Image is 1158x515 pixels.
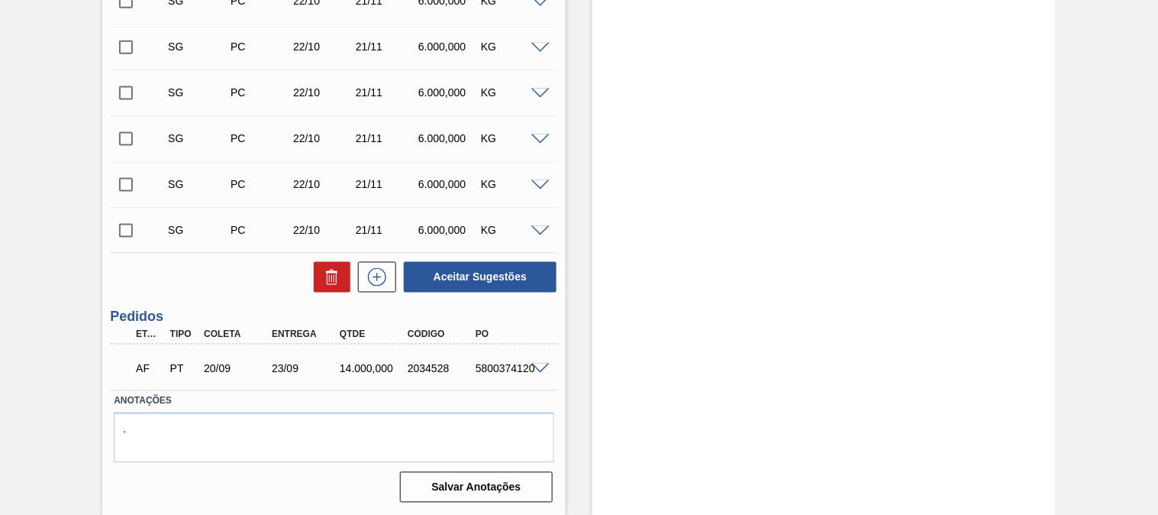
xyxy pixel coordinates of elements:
[396,261,558,294] div: Aceitar Sugestões
[164,132,232,144] div: Sugestão Criada
[164,86,232,99] div: Sugestão Criada
[132,352,166,386] div: Aguardando Faturamento
[227,178,295,190] div: Pedido de Compra
[414,178,482,190] div: 6.000,000
[472,363,547,375] div: 5800374120
[350,262,396,293] div: Nova sugestão
[477,224,545,236] div: KG
[477,40,545,53] div: KG
[200,363,275,375] div: 20/09/2025
[227,132,295,144] div: Pedido de Compra
[164,224,232,236] div: Sugestão Criada
[400,472,553,503] button: Salvar Anotações
[166,329,200,340] div: Tipo
[414,132,482,144] div: 6.000,000
[227,86,295,99] div: Pedido de Compra
[352,86,420,99] div: 21/11/2025
[414,40,482,53] div: 6.000,000
[110,309,558,326] h3: Pedidos
[166,363,200,375] div: Pedido de Transferência
[336,329,411,340] div: Qtde
[164,40,232,53] div: Sugestão Criada
[164,178,232,190] div: Sugestão Criada
[268,363,343,375] div: 23/09/2025
[227,224,295,236] div: Pedido de Compra
[268,329,343,340] div: Entrega
[352,132,420,144] div: 21/11/2025
[114,390,554,413] label: Anotações
[289,132,357,144] div: 22/10/2025
[404,262,556,293] button: Aceitar Sugestões
[404,329,479,340] div: Código
[352,40,420,53] div: 21/11/2025
[414,224,482,236] div: 6.000,000
[336,363,411,375] div: 14.000,000
[477,178,545,190] div: KG
[352,224,420,236] div: 21/11/2025
[289,86,357,99] div: 22/10/2025
[477,132,545,144] div: KG
[227,40,295,53] div: Pedido de Compra
[472,329,547,340] div: PO
[200,329,275,340] div: Coleta
[289,178,357,190] div: 22/10/2025
[289,224,357,236] div: 22/10/2025
[132,329,166,340] div: Etapa
[352,178,420,190] div: 21/11/2025
[414,86,482,99] div: 6.000,000
[136,363,162,375] p: AF
[306,262,350,293] div: Excluir Sugestões
[477,86,545,99] div: KG
[289,40,357,53] div: 22/10/2025
[404,363,479,375] div: 2034528
[114,413,554,463] textarea: .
